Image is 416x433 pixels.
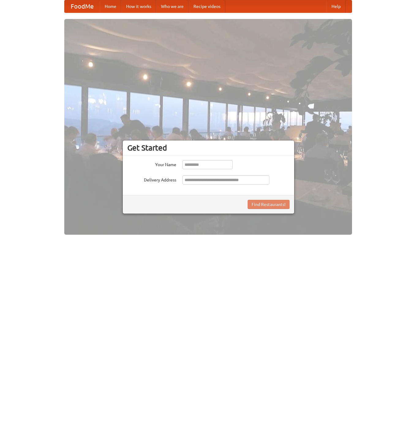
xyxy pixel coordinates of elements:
[127,160,176,168] label: Your Name
[248,200,290,209] button: Find Restaurants!
[121,0,156,13] a: How it works
[156,0,189,13] a: Who we are
[327,0,346,13] a: Help
[189,0,225,13] a: Recipe videos
[127,143,290,152] h3: Get Started
[65,0,100,13] a: FoodMe
[100,0,121,13] a: Home
[127,175,176,183] label: Delivery Address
